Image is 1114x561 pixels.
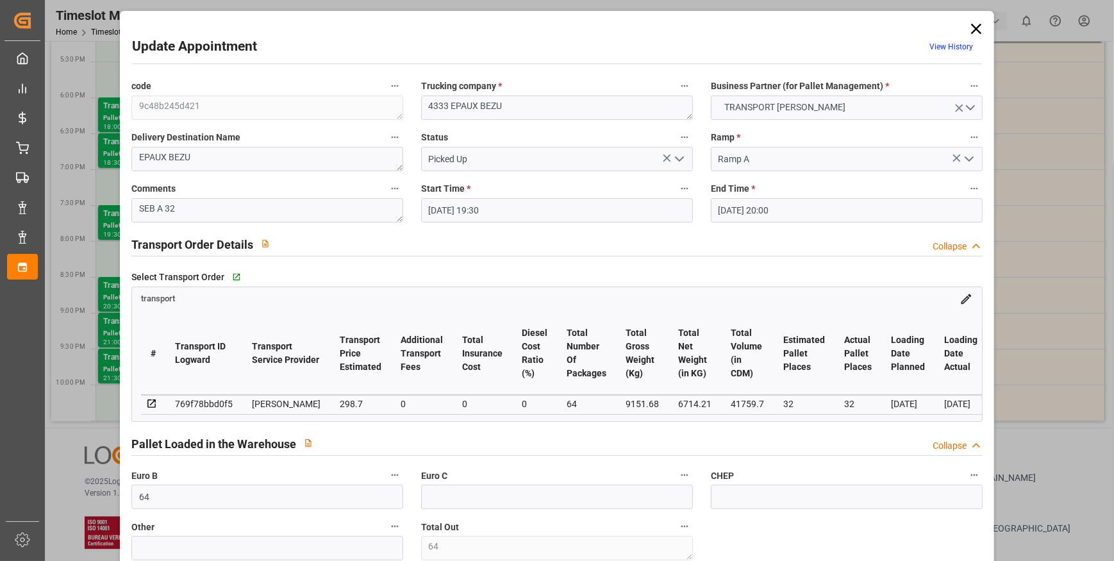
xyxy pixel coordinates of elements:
[421,131,448,144] span: Status
[783,396,825,412] div: 32
[387,180,403,197] button: Comments
[966,78,983,94] button: Business Partner (for Pallet Management) *
[718,101,852,114] span: TRANSPORT [PERSON_NAME]
[711,80,889,93] span: Business Partner (for Pallet Management)
[131,435,296,453] h2: Pallet Loaded in the Warehouse
[966,180,983,197] button: End Time *
[462,396,503,412] div: 0
[330,312,391,395] th: Transport Price Estimated
[131,147,403,171] textarea: EPAUX BEZU
[131,198,403,222] textarea: SEB A 32
[835,312,881,395] th: Actual Pallet Places
[141,312,165,395] th: #
[966,129,983,146] button: Ramp *
[557,312,616,395] th: Total Number Of Packages
[391,312,453,395] th: Additional Transport Fees
[711,147,983,171] input: Type to search/select
[296,431,320,455] button: View description
[453,312,512,395] th: Total Insurance Cost
[711,131,740,144] span: Ramp
[711,182,755,196] span: End Time
[131,469,158,483] span: Euro B
[141,294,175,304] span: transport
[131,131,240,144] span: Delivery Destination Name
[935,312,987,395] th: Loading Date Actual
[131,182,176,196] span: Comments
[340,396,381,412] div: 298.7
[731,396,764,412] div: 41759.7
[131,80,151,93] span: code
[711,96,983,120] button: open menu
[958,149,977,169] button: open menu
[387,78,403,94] button: code
[844,396,872,412] div: 32
[421,469,447,483] span: Euro C
[933,439,967,453] div: Collapse
[567,396,606,412] div: 64
[676,518,693,535] button: Total Out
[933,240,967,253] div: Collapse
[929,42,973,51] a: View History
[387,467,403,483] button: Euro B
[421,198,693,222] input: DD-MM-YYYY HH:MM
[421,80,502,93] span: Trucking company
[676,129,693,146] button: Status
[676,180,693,197] button: Start Time *
[242,312,330,395] th: Transport Service Provider
[669,149,688,169] button: open menu
[131,271,224,284] span: Select Transport Order
[421,521,459,534] span: Total Out
[132,37,257,57] h2: Update Appointment
[676,467,693,483] button: Euro C
[165,312,242,395] th: Transport ID Logward
[721,312,774,395] th: Total Volume (in CDM)
[387,129,403,146] button: Delivery Destination Name
[421,147,693,171] input: Type to search/select
[881,312,935,395] th: Loading Date Planned
[141,293,175,303] a: transport
[711,198,983,222] input: DD-MM-YYYY HH:MM
[966,467,983,483] button: CHEP
[387,518,403,535] button: Other
[131,236,253,253] h2: Transport Order Details
[401,396,443,412] div: 0
[522,396,547,412] div: 0
[676,78,693,94] button: Trucking company *
[711,469,734,483] span: CHEP
[252,396,320,412] div: [PERSON_NAME]
[421,536,693,560] textarea: 64
[421,96,693,120] textarea: 4333 EPAUX BEZU
[678,396,711,412] div: 6714.21
[131,521,154,534] span: Other
[616,312,669,395] th: Total Gross Weight (Kg)
[131,96,403,120] textarea: 9c48b245d421
[253,231,278,256] button: View description
[944,396,977,412] div: [DATE]
[669,312,721,395] th: Total Net Weight (in KG)
[421,182,470,196] span: Start Time
[175,396,233,412] div: 769f78bbd0f5
[774,312,835,395] th: Estimated Pallet Places
[512,312,557,395] th: Diesel Cost Ratio (%)
[626,396,659,412] div: 9151.68
[891,396,925,412] div: [DATE]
